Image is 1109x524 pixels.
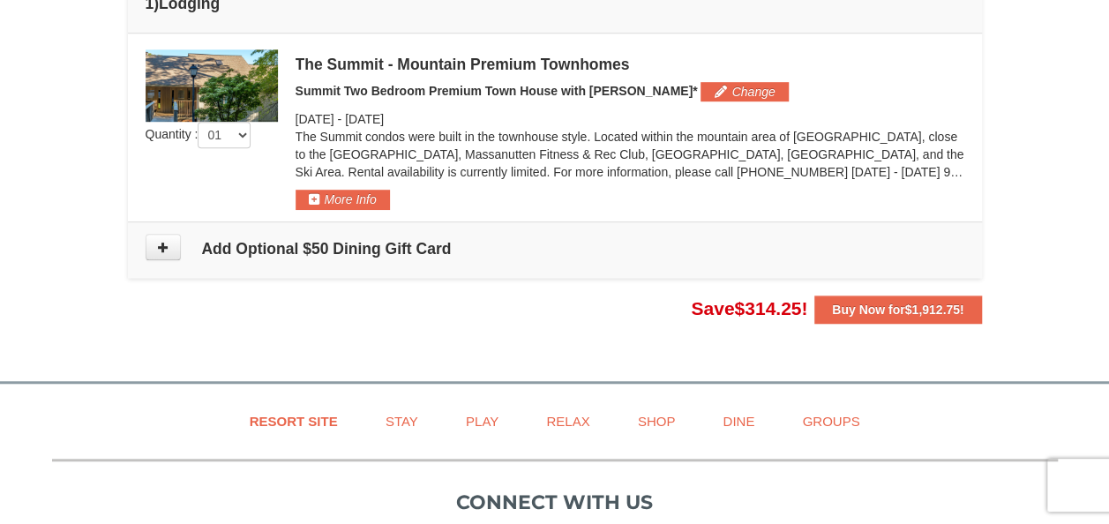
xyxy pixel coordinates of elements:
a: Shop [616,401,698,441]
span: [DATE] [296,112,334,126]
p: The Summit condos were built in the townhouse style. Located within the mountain area of [GEOGRAP... [296,128,964,181]
button: Change [701,82,788,101]
span: Save ! [691,298,807,318]
a: Relax [524,401,611,441]
a: Stay [363,401,440,441]
span: $314.25 [734,298,801,318]
span: $1,912.75 [905,303,960,317]
h4: Add Optional $50 Dining Gift Card [146,240,964,258]
div: The Summit - Mountain Premium Townhomes [296,56,964,73]
span: - [337,112,341,126]
a: Groups [780,401,881,441]
a: Dine [701,401,776,441]
img: 19219034-1-0eee7e00.jpg [146,49,278,122]
button: More Info [296,190,390,209]
span: [DATE] [345,112,384,126]
a: Play [444,401,521,441]
span: Quantity : [146,127,251,141]
span: Summit Two Bedroom Premium Town House with [PERSON_NAME]* [296,84,698,98]
button: Buy Now for$1,912.75! [814,296,981,324]
p: Connect with us [52,488,1058,517]
strong: Buy Now for ! [832,303,963,317]
a: Resort Site [228,401,360,441]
